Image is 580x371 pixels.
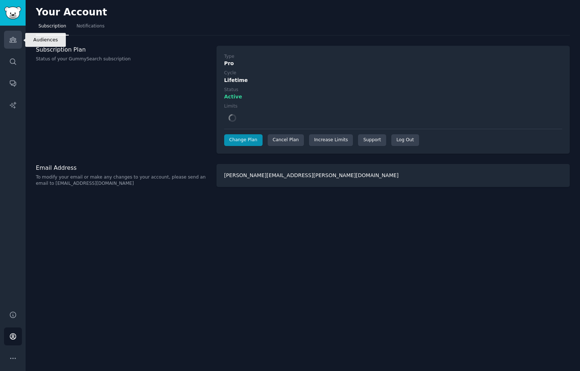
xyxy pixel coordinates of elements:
div: Limits [224,103,238,110]
h3: Email Address [36,164,209,172]
p: To modify your email or make any changes to your account, please send an email to [EMAIL_ADDRESS]... [36,174,209,187]
div: [PERSON_NAME][EMAIL_ADDRESS][PERSON_NAME][DOMAIN_NAME] [216,164,570,187]
p: Status of your GummySearch subscription [36,56,209,63]
a: Support [358,134,386,146]
div: Status [224,87,238,93]
div: Cancel Plan [268,134,304,146]
span: Subscription [38,23,66,30]
h3: Subscription Plan [36,46,209,53]
a: Change Plan [224,134,263,146]
img: GummySearch logo [4,7,21,19]
h2: Your Account [36,7,107,18]
div: Lifetime [224,76,562,84]
div: Cycle [224,70,236,76]
span: Active [224,93,242,101]
a: Notifications [74,20,107,35]
div: Log Out [391,134,419,146]
span: Notifications [76,23,105,30]
div: Type [224,53,234,60]
a: Increase Limits [309,134,353,146]
a: Subscription [36,20,69,35]
div: Pro [224,60,562,67]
